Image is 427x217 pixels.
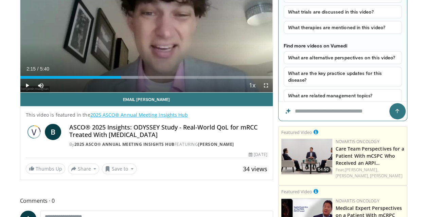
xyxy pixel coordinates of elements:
[336,139,379,144] a: Novartis Oncology
[69,141,267,147] div: By FEATURING
[74,141,175,147] a: 2025 ASCO® Annual Meeting Insights Hub
[284,21,402,34] button: What therapies are mentioned in this video?
[284,89,402,102] button: What are related management topics?
[281,129,312,135] small: Featured Video
[45,124,61,140] a: B
[345,167,378,173] a: [PERSON_NAME],
[281,139,332,174] a: 04:50
[198,141,234,147] a: [PERSON_NAME]
[20,79,34,92] button: Play
[90,112,188,118] a: 2025 ASCO® Annual Meeting Insights Hub
[243,165,267,173] span: 34 views
[249,152,267,158] div: [DATE]
[316,166,331,173] span: 04:50
[26,66,36,72] span: 2:15
[40,66,49,72] span: 5:40
[336,145,404,166] a: Care Team Perspectives for a Patient With mCSPC Who Received an ARPI…
[336,167,404,179] div: Feat.
[26,163,65,174] a: Thumbs Up
[68,163,100,174] button: Share
[279,102,407,121] input: Question for the AI
[281,189,312,195] small: Featured Video
[284,51,402,64] button: What are alternative perspectives on this video?
[284,67,402,86] button: What are the key practice updates for this disease?
[37,66,39,72] span: /
[20,93,273,106] a: Email [PERSON_NAME]
[259,79,273,92] button: Fullscreen
[69,124,267,138] h4: ASCO® 2025 Insights: ODYSSEY Study - Real-World QoL for mRCC Treated With [MEDICAL_DATA]
[34,79,48,92] button: Mute
[102,163,137,174] button: Save to
[370,173,402,179] a: [PERSON_NAME]
[26,124,42,140] img: 2025 ASCO® Annual Meeting Insights Hub
[336,198,379,204] a: Novartis Oncology
[20,196,273,205] span: Comments 0
[281,139,332,174] img: cad44f18-58c5-46ed-9b0e-fe9214b03651.jpg.150x105_q85_crop-smart_upscale.jpg
[20,76,273,79] div: Progress Bar
[284,5,402,18] button: What trials are discussed in this video?
[246,79,259,92] button: Playback Rate
[336,173,369,179] a: [PERSON_NAME],
[284,43,402,48] p: Find more videos on Vumedi
[26,112,267,118] p: This video is featured in the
